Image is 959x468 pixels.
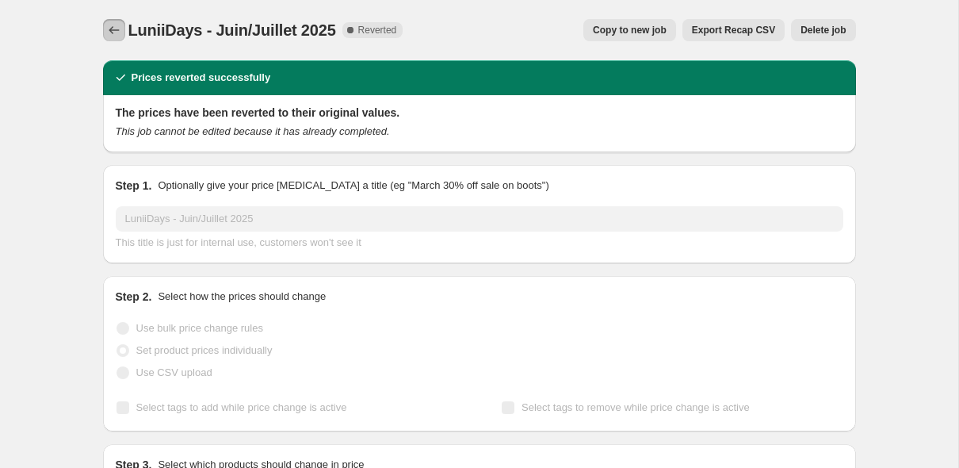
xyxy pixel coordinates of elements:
[791,19,855,41] button: Delete job
[593,24,667,36] span: Copy to new job
[583,19,676,41] button: Copy to new job
[158,289,326,305] p: Select how the prices should change
[800,24,846,36] span: Delete job
[692,24,775,36] span: Export Recap CSV
[116,289,152,305] h2: Step 2.
[116,178,152,194] h2: Step 1.
[136,322,263,334] span: Use bulk price change rules
[682,19,785,41] button: Export Recap CSV
[103,19,125,41] button: Price change jobs
[132,70,271,86] h2: Prices reverted successfully
[136,344,273,356] span: Set product prices individually
[358,24,397,36] span: Reverted
[136,401,347,413] span: Select tags to add while price change is active
[136,366,212,378] span: Use CSV upload
[116,236,361,248] span: This title is just for internal use, customers won't see it
[116,125,390,137] i: This job cannot be edited because it has already completed.
[116,105,843,121] h2: The prices have been reverted to their original values.
[128,21,336,39] span: LuniiDays - Juin/Juillet 2025
[522,401,750,413] span: Select tags to remove while price change is active
[116,206,843,232] input: 30% off holiday sale
[158,178,548,194] p: Optionally give your price [MEDICAL_DATA] a title (eg "March 30% off sale on boots")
